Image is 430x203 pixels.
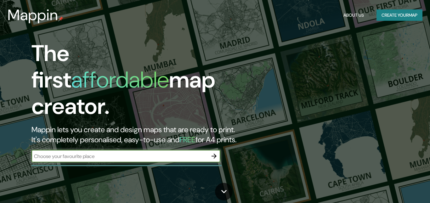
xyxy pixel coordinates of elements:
h3: Mappin [8,6,58,24]
h1: affordable [71,65,169,94]
input: Choose your favourite place [31,153,208,160]
h2: Mappin lets you create and design maps that are ready to print. It's completely personalised, eas... [31,125,246,145]
button: About Us [341,9,366,21]
h5: FREE [179,135,195,144]
img: mappin-pin [58,16,63,21]
button: Create yourmap [376,9,422,21]
h1: The first map creator. [31,40,246,125]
